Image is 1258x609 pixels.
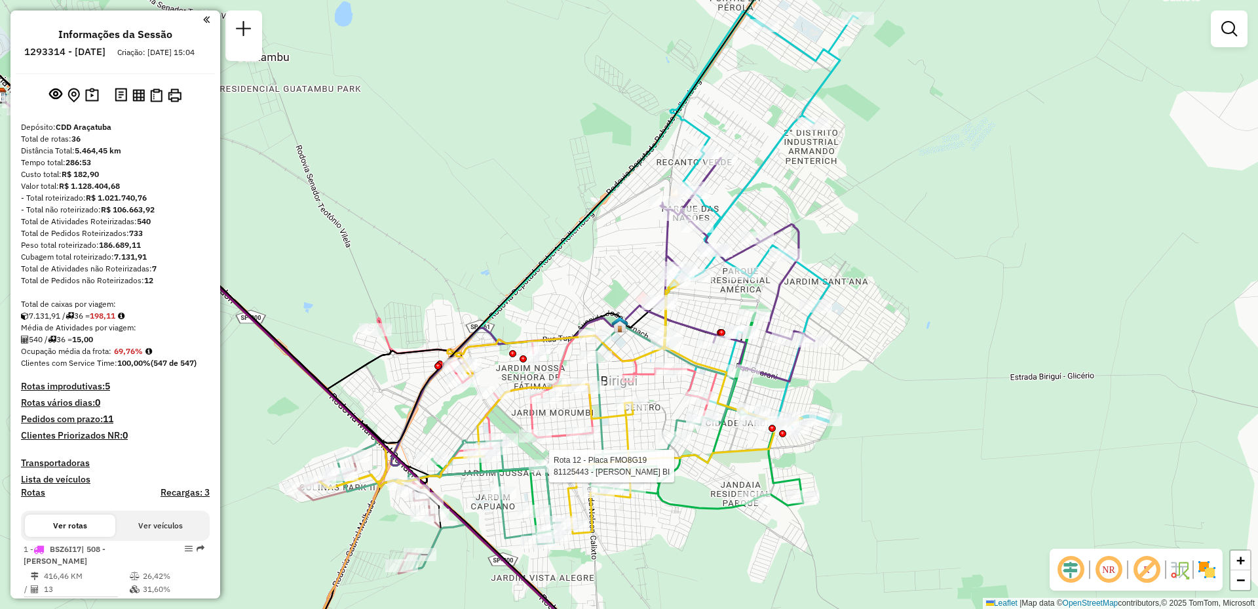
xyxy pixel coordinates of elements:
[185,545,193,553] em: Opções
[21,336,29,344] i: Total de Atividades
[118,312,124,320] i: Meta Caixas/viagem: 220,40 Diferença: -22,29
[114,346,143,356] strong: 69,76%
[1196,559,1217,580] img: Exibir/Ocultar setores
[48,336,56,344] i: Total de rotas
[112,85,130,106] button: Logs desbloquear sessão
[115,515,206,537] button: Ver veículos
[21,334,210,345] div: 540 / 36 =
[1093,554,1124,585] span: Ocultar NR
[611,316,628,333] img: BIRIGUI
[31,572,39,580] i: Distância Total
[986,599,1018,608] a: Leaflet
[231,16,257,45] a: Nova sessão e pesquisa
[50,544,81,554] span: BSZ6I17
[21,487,45,498] a: Rotas
[105,380,110,392] strong: 5
[21,346,111,356] span: Ocupação média da frota:
[21,358,117,368] span: Clientes com Service Time:
[21,216,210,227] div: Total de Atividades Roteirizadas:
[114,252,147,262] strong: 7.131,91
[21,180,210,192] div: Valor total:
[59,181,120,191] strong: R$ 1.128.404,68
[21,227,210,239] div: Total de Pedidos Roteirizados:
[1055,554,1086,585] span: Ocultar deslocamento
[24,583,30,596] td: /
[24,544,105,566] span: 1 -
[123,429,128,441] strong: 0
[95,397,100,408] strong: 0
[165,86,184,105] button: Imprimir Rotas
[1131,554,1162,585] span: Exibir rótulo
[21,263,210,275] div: Total de Atividades não Roteirizadas:
[137,216,151,226] strong: 540
[161,487,210,498] h4: Recargas: 3
[31,585,39,593] i: Total de Atividades
[66,312,74,320] i: Total de rotas
[21,157,210,168] div: Tempo total:
[21,133,210,145] div: Total de rotas:
[21,168,210,180] div: Custo total:
[72,334,93,344] strong: 15,00
[1169,559,1190,580] img: Fluxo de ruas
[56,122,111,132] strong: CDD Araçatuba
[117,358,151,368] strong: 100,00%
[112,47,200,58] div: Criação: [DATE] 15:04
[130,585,140,593] i: % de utilização da cubagem
[21,145,210,157] div: Distância Total:
[1230,551,1250,570] a: Zoom in
[21,239,210,251] div: Peso total roteirizado:
[130,86,147,104] button: Visualizar relatório de Roteirização
[203,12,210,27] a: Clique aqui para minimizar o painel
[1216,16,1242,42] a: Exibir filtros
[197,545,204,553] em: Rota exportada
[21,322,210,334] div: Média de Atividades por viagem:
[24,46,105,58] h6: 1293314 - [DATE]
[65,85,83,106] button: Centralizar mapa no depósito ou ponto de apoio
[21,251,210,263] div: Cubagem total roteirizado:
[142,583,204,596] td: 31,60%
[47,85,65,106] button: Exibir sessão original
[1063,599,1118,608] a: OpenStreetMap
[21,474,210,485] h4: Lista de veículos
[1236,572,1245,588] span: −
[66,157,91,167] strong: 286:53
[71,134,81,144] strong: 36
[152,264,157,273] strong: 7
[43,583,129,596] td: 13
[130,572,140,580] i: % de utilização do peso
[21,458,210,469] h4: Transportadoras
[21,298,210,310] div: Total de caixas por viagem:
[103,413,113,425] strong: 11
[83,85,102,106] button: Painel de Sugestão
[21,430,210,441] h4: Clientes Priorizados NR:
[99,240,141,250] strong: 186.689,11
[62,169,99,179] strong: R$ 182,90
[21,397,210,408] h4: Rotas vários dias:
[145,347,152,355] em: Média calculada utilizando a maior ocupação (%Peso ou %Cubagem) de cada rota da sessão. Rotas cro...
[21,414,113,425] h4: Pedidos com prazo:
[1020,599,1021,608] span: |
[21,312,29,320] i: Cubagem total roteirizado
[1230,570,1250,590] a: Zoom out
[21,204,210,216] div: - Total não roteirizado:
[43,570,129,583] td: 416,46 KM
[21,275,210,286] div: Total de Pedidos não Roteirizados:
[25,515,115,537] button: Ver rotas
[129,228,143,238] strong: 733
[21,121,210,133] div: Depósito:
[21,310,210,322] div: 7.131,91 / 36 =
[101,205,155,214] strong: R$ 106.663,92
[144,275,153,285] strong: 12
[86,193,147,203] strong: R$ 1.021.740,76
[142,570,204,583] td: 26,42%
[151,358,197,368] strong: (547 de 547)
[24,544,105,566] span: | 508 - [PERSON_NAME]
[21,192,210,204] div: - Total roteirizado:
[1236,552,1245,568] span: +
[21,381,210,392] h4: Rotas improdutivas:
[147,86,165,105] button: Visualizar Romaneio
[58,28,172,41] h4: Informações da Sessão
[983,598,1258,609] div: Map data © contributors,© 2025 TomTom, Microsoft
[75,146,121,155] strong: 5.464,45 km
